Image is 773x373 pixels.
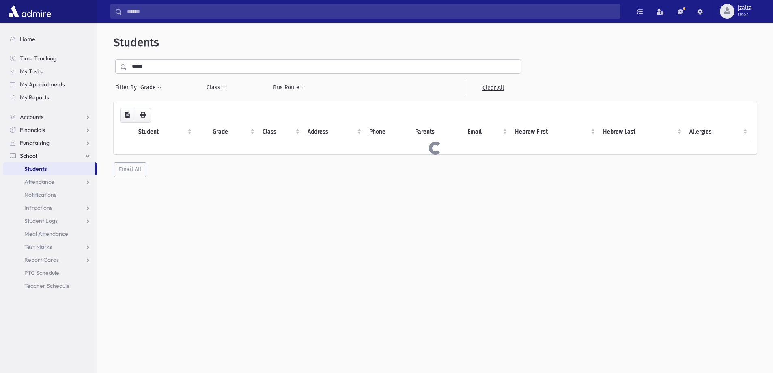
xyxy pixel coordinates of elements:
[3,162,95,175] a: Students
[24,217,58,224] span: Student Logs
[364,123,410,141] th: Phone
[20,35,35,43] span: Home
[24,204,52,211] span: Infractions
[3,91,97,104] a: My Reports
[20,55,56,62] span: Time Tracking
[115,83,140,92] span: Filter By
[24,191,56,198] span: Notifications
[3,266,97,279] a: PTC Schedule
[3,110,97,123] a: Accounts
[463,123,510,141] th: Email
[20,152,37,160] span: School
[122,4,620,19] input: Search
[3,253,97,266] a: Report Cards
[3,78,97,91] a: My Appointments
[133,123,195,141] th: Student
[206,80,226,95] button: Class
[3,32,97,45] a: Home
[24,178,54,185] span: Attendance
[6,3,53,19] img: AdmirePro
[738,11,752,18] span: User
[3,52,97,65] a: Time Tracking
[3,188,97,201] a: Notifications
[20,68,43,75] span: My Tasks
[3,201,97,214] a: Infractions
[3,240,97,253] a: Test Marks
[114,36,159,49] span: Students
[20,113,43,121] span: Accounts
[3,65,97,78] a: My Tasks
[24,282,70,289] span: Teacher Schedule
[24,256,59,263] span: Report Cards
[20,126,45,134] span: Financials
[465,80,521,95] a: Clear All
[273,80,306,95] button: Bus Route
[598,123,685,141] th: Hebrew Last
[120,108,135,123] button: CSV
[3,214,97,227] a: Student Logs
[738,5,752,11] span: jzalta
[24,243,52,250] span: Test Marks
[3,279,97,292] a: Teacher Schedule
[135,108,151,123] button: Print
[20,139,50,147] span: Fundraising
[3,227,97,240] a: Meal Attendance
[20,81,65,88] span: My Appointments
[208,123,257,141] th: Grade
[20,94,49,101] span: My Reports
[303,123,364,141] th: Address
[258,123,303,141] th: Class
[24,269,59,276] span: PTC Schedule
[510,123,598,141] th: Hebrew First
[3,136,97,149] a: Fundraising
[24,165,47,172] span: Students
[140,80,162,95] button: Grade
[114,162,146,177] button: Email All
[3,123,97,136] a: Financials
[24,230,68,237] span: Meal Attendance
[3,149,97,162] a: School
[410,123,463,141] th: Parents
[685,123,750,141] th: Allergies
[3,175,97,188] a: Attendance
